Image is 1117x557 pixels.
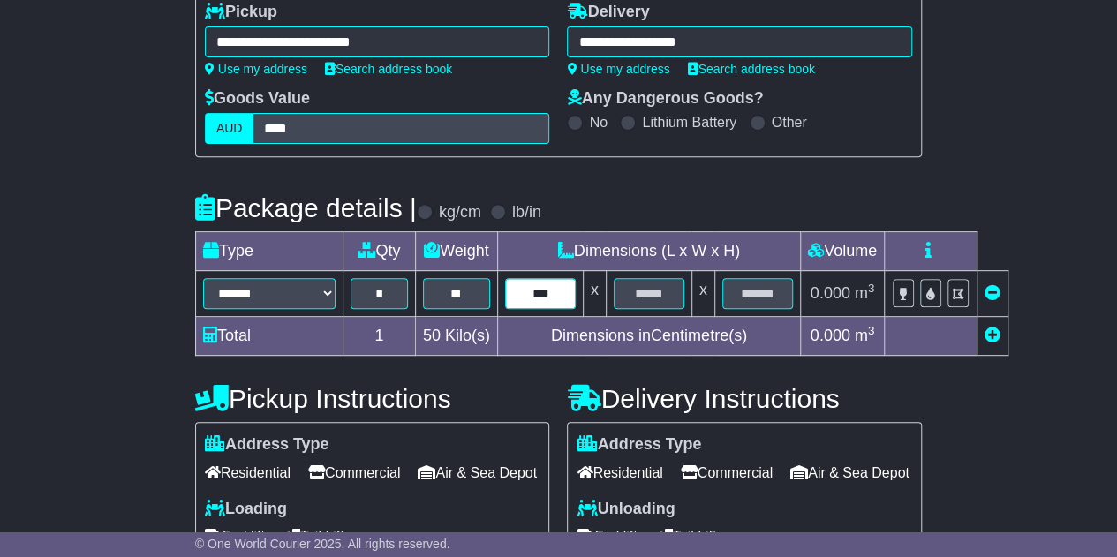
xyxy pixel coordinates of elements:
td: Dimensions (L x W x H) [497,232,800,271]
label: No [589,114,607,131]
label: Goods Value [205,89,310,109]
span: © One World Courier 2025. All rights reserved. [195,537,450,551]
span: Air & Sea Depot [790,459,909,486]
span: 50 [423,327,441,344]
td: Type [195,232,343,271]
label: Delivery [567,3,649,22]
span: Residential [205,459,291,486]
label: Lithium Battery [642,114,736,131]
td: x [691,271,714,317]
a: Search address book [688,62,815,76]
span: Residential [577,459,662,486]
span: Forklift [577,523,637,550]
sup: 3 [868,282,875,295]
td: x [583,271,606,317]
label: Other [772,114,807,131]
td: 1 [343,317,415,356]
a: Use my address [205,62,307,76]
label: Pickup [205,3,277,22]
h4: Package details | [195,193,417,222]
label: Address Type [205,435,329,455]
a: Search address book [325,62,452,76]
label: Loading [205,500,287,519]
span: Air & Sea Depot [418,459,537,486]
span: Tail Lift [283,523,344,550]
td: Kilo(s) [415,317,497,356]
label: AUD [205,113,254,144]
sup: 3 [868,324,875,337]
td: Volume [800,232,884,271]
td: Weight [415,232,497,271]
a: Use my address [567,62,669,76]
label: Unloading [577,500,675,519]
span: 0.000 [811,327,850,344]
a: Add new item [985,327,1000,344]
h4: Pickup Instructions [195,384,550,413]
label: Address Type [577,435,701,455]
span: Commercial [308,459,400,486]
label: kg/cm [439,203,481,222]
td: Qty [343,232,415,271]
td: Dimensions in Centimetre(s) [497,317,800,356]
span: m [855,284,875,302]
span: Forklift [205,523,265,550]
td: Total [195,317,343,356]
span: 0.000 [811,284,850,302]
label: Any Dangerous Goods? [567,89,763,109]
span: Commercial [681,459,773,486]
label: lb/in [512,203,541,222]
span: m [855,327,875,344]
span: Tail Lift [654,523,716,550]
a: Remove this item [985,284,1000,302]
h4: Delivery Instructions [567,384,922,413]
